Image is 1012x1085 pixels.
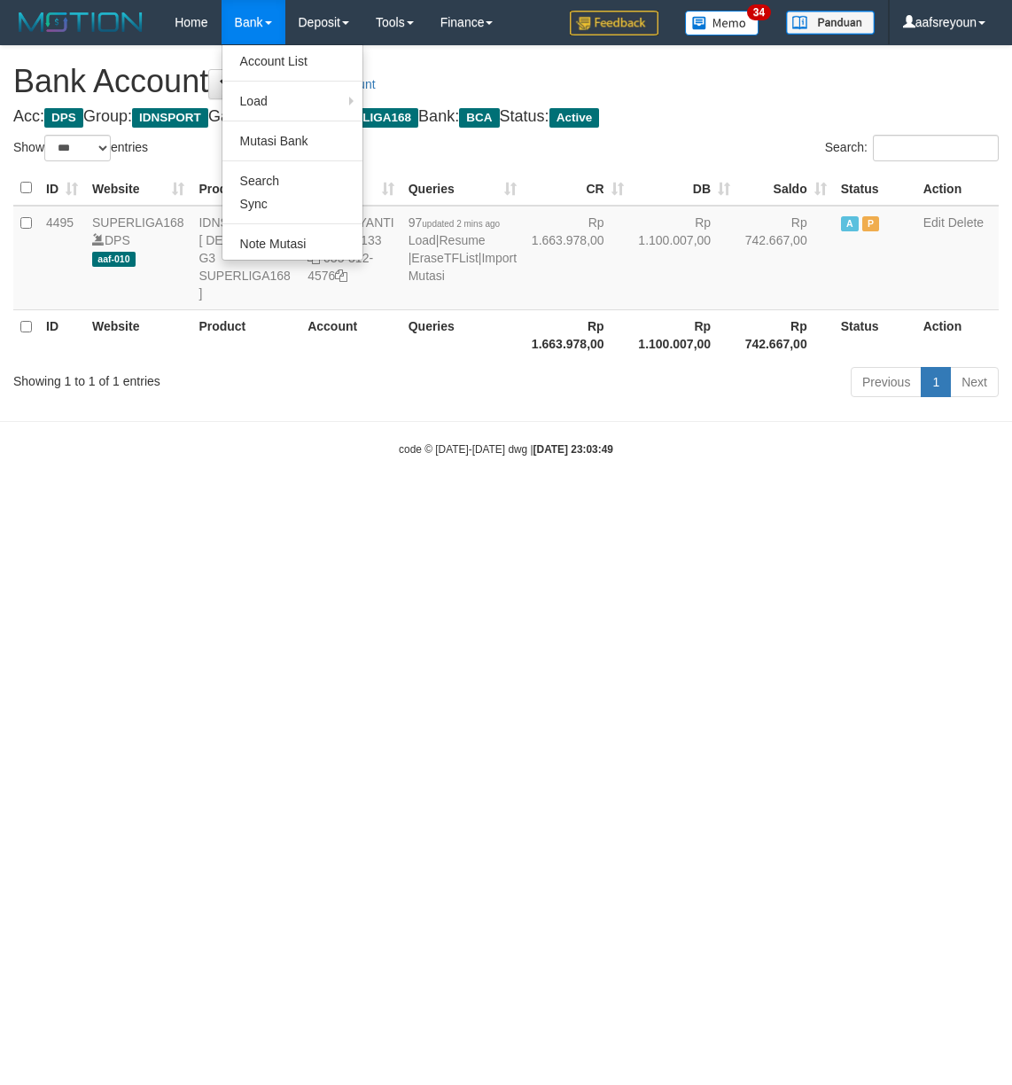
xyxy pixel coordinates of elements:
img: Button%20Memo.svg [685,11,759,35]
td: DPS [85,206,191,310]
th: Website: activate to sort column ascending [85,171,191,206]
th: Queries [401,309,524,360]
span: DPS [44,108,83,128]
span: updated 2 mins ago [422,219,500,229]
th: Action [916,171,999,206]
a: Load [222,90,362,113]
a: Edit [923,215,945,230]
input: Search: [873,135,999,161]
td: 4495 [39,206,85,310]
strong: [DATE] 23:03:49 [533,443,613,456]
a: Delete [948,215,984,230]
th: Rp 742.667,00 [737,309,834,360]
img: MOTION_logo.png [13,9,148,35]
th: CR: activate to sort column ascending [524,171,630,206]
a: Note Mutasi [222,232,362,255]
a: Account List [222,50,362,73]
span: 34 [747,4,771,20]
a: 1 [921,367,951,397]
a: Copy mulyanti0133 to clipboard [307,251,320,265]
a: Search [222,169,362,192]
label: Search: [825,135,999,161]
th: Status [834,171,916,206]
a: Copy 0353124576 to clipboard [335,269,347,283]
th: Account [300,309,401,360]
th: Product [191,309,300,360]
span: Active [841,216,859,231]
select: Showentries [44,135,111,161]
th: Rp 1.100.007,00 [631,309,737,360]
img: panduan.png [786,11,875,35]
th: Action [916,309,999,360]
div: Showing 1 to 1 of 1 entries [13,365,409,390]
a: Mutasi Bank [222,129,362,152]
a: Resume [439,233,485,247]
th: Rp 1.663.978,00 [524,309,630,360]
th: Status [834,309,916,360]
th: ID [39,309,85,360]
td: Rp 1.663.978,00 [524,206,630,310]
span: 97 [409,215,500,230]
a: Previous [851,367,922,397]
label: Show entries [13,135,148,161]
a: Sync [222,192,362,215]
a: Load [409,233,436,247]
td: Rp 1.100.007,00 [631,206,737,310]
span: aaf-010 [92,252,136,267]
h4: Acc: Group: Game: Bank: Status: [13,108,999,126]
h1: Bank Account [13,64,999,99]
a: Import Mutasi [409,251,517,283]
span: Paused [862,216,880,231]
th: Product: activate to sort column ascending [191,171,300,206]
th: Website [85,309,191,360]
a: EraseTFList [411,251,478,265]
a: Next [950,367,999,397]
th: Queries: activate to sort column ascending [401,171,524,206]
th: ID: activate to sort column ascending [39,171,85,206]
span: IDNSPORT [132,108,208,128]
th: DB: activate to sort column ascending [631,171,737,206]
td: Rp 742.667,00 [737,206,834,310]
small: code © [DATE]-[DATE] dwg | [399,443,613,456]
th: Saldo: activate to sort column ascending [737,171,834,206]
span: | | | [409,215,517,283]
span: BCA [459,108,499,128]
a: SUPERLIGA168 [92,215,184,230]
img: Feedback.jpg [570,11,658,35]
td: IDNSPORT [ DEPOSIT BCA G3 SUPERLIGA168 ] [191,206,300,310]
span: Active [549,108,600,128]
